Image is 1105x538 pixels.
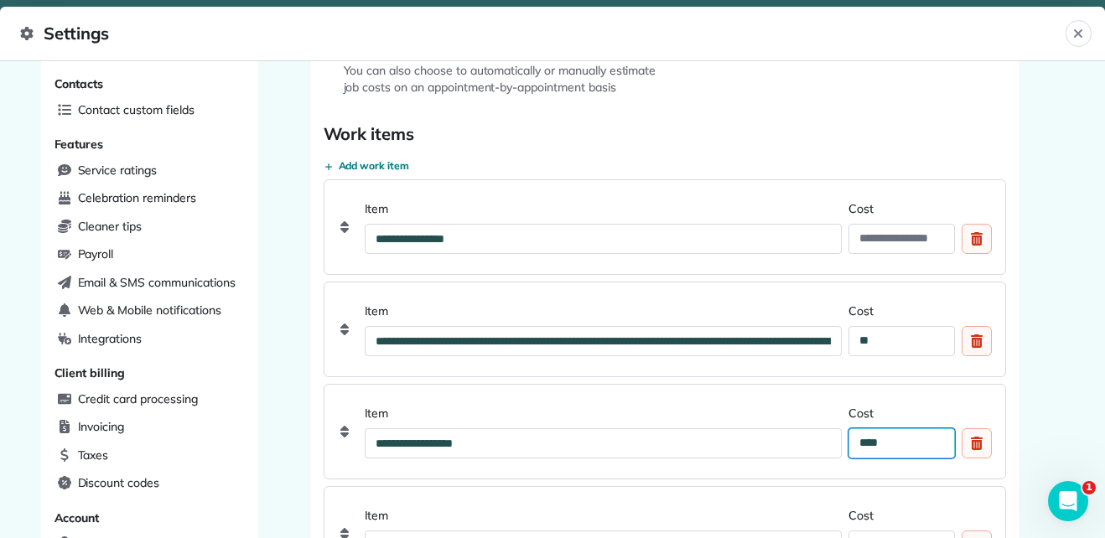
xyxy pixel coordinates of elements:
[78,330,143,347] span: Integrations
[962,224,992,254] div: Delete custom field
[1048,481,1088,521] iframe: Intercom live chat
[365,200,843,217] label: Item
[78,189,196,206] span: Celebration reminders
[20,20,1066,47] span: Settings
[51,158,248,184] a: Service ratings
[324,384,1006,479] div: ItemCostDelete custom field
[365,303,843,319] label: Item
[54,137,104,152] span: Features
[54,76,104,91] span: Contacts
[848,303,954,319] label: Cost
[51,98,248,123] a: Contact custom fields
[78,391,198,407] span: Credit card processing
[962,326,992,356] div: Delete custom field
[78,218,143,235] span: Cleaner tips
[51,443,248,468] a: Taxes
[365,507,843,524] label: Item
[324,122,1006,146] h2: Work items
[78,101,195,118] span: Contact custom fields
[51,215,248,240] a: Cleaner tips
[78,447,109,463] span: Taxes
[324,159,410,173] button: Add work item
[324,179,1006,275] div: ItemCostDelete custom field
[51,271,248,296] a: Email & SMS communications
[51,242,248,267] a: Payroll
[848,200,954,217] label: Cost
[54,365,125,380] span: Client billing
[962,428,992,458] div: Delete custom field
[78,246,114,262] span: Payroll
[54,510,100,525] span: Account
[78,418,125,435] span: Invoicing
[365,405,843,422] label: Item
[78,274,236,291] span: Email & SMS communications
[848,507,954,524] label: Cost
[344,62,665,96] span: You can also choose to automatically or manually estimate job costs on an appointment-by-appointm...
[848,405,954,422] label: Cost
[339,159,410,173] span: Add work item
[78,474,159,491] span: Discount codes
[324,282,1006,377] div: ItemCostDelete custom field
[51,387,248,412] a: Credit card processing
[51,186,248,211] a: Celebration reminders
[51,327,248,352] a: Integrations
[51,471,248,496] a: Discount codes
[51,298,248,323] a: Web & Mobile notifications
[78,162,157,178] span: Service ratings
[1066,20,1092,47] button: Close
[78,302,221,318] span: Web & Mobile notifications
[1082,481,1096,494] span: 1
[51,415,248,440] a: Invoicing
